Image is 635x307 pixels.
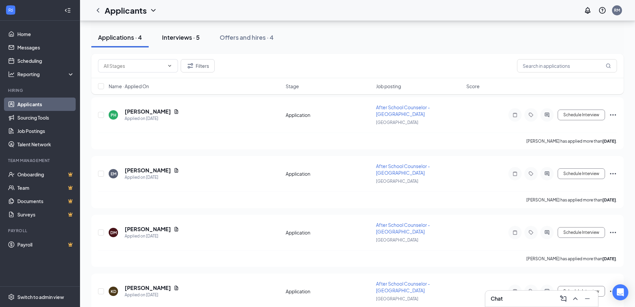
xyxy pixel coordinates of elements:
div: Applied on [DATE] [125,233,179,240]
button: Schedule Interview [558,286,605,297]
div: Reporting [17,71,75,78]
button: Schedule Interview [558,110,605,120]
h5: [PERSON_NAME] [125,167,171,174]
span: Name · Applied On [109,83,149,90]
a: SurveysCrown [17,208,74,221]
div: Interviews · 5 [162,33,200,41]
svg: ActiveChat [543,230,551,235]
svg: ChevronDown [149,6,157,14]
span: Score [466,83,480,90]
span: Stage [286,83,299,90]
svg: Tag [527,289,535,294]
svg: Note [511,289,519,294]
a: PayrollCrown [17,238,74,251]
svg: Note [511,171,519,176]
span: [GEOGRAPHIC_DATA] [376,296,418,301]
svg: Filter [186,62,194,70]
svg: Minimize [583,295,591,303]
a: Home [17,27,74,41]
svg: Document [174,109,179,114]
div: KD [111,289,116,294]
svg: Notifications [584,6,592,14]
svg: ComposeMessage [559,295,567,303]
h5: [PERSON_NAME] [125,108,171,115]
div: Application [286,288,372,295]
div: Applied on [DATE] [125,115,179,122]
svg: Settings [8,294,15,300]
svg: Ellipses [609,228,617,237]
svg: MagnifyingGlass [606,63,611,68]
a: Applicants [17,98,74,111]
span: Job posting [376,83,401,90]
svg: WorkstreamLogo [7,7,14,13]
h1: Applicants [105,5,147,16]
svg: Note [511,230,519,235]
button: ChevronUp [570,293,581,304]
div: DM [110,230,117,236]
input: Search in applications [517,59,617,72]
div: Applied on [DATE] [125,292,179,298]
b: [DATE] [602,197,616,202]
div: Open Intercom Messenger [612,284,628,300]
a: Talent Network [17,138,74,151]
div: Application [286,229,372,236]
b: [DATE] [602,256,616,261]
span: After School Counselor - [GEOGRAPHIC_DATA] [376,281,430,293]
svg: Collapse [64,7,71,14]
svg: Tag [527,171,535,176]
svg: ActiveChat [543,289,551,294]
input: All Stages [104,62,164,69]
p: [PERSON_NAME] has applied more than . [526,197,617,203]
svg: ChevronLeft [94,6,102,14]
b: [DATE] [602,139,616,144]
svg: Ellipses [609,287,617,295]
svg: Ellipses [609,170,617,178]
svg: Tag [527,230,535,235]
div: Hiring [8,88,73,93]
svg: ChevronUp [571,295,579,303]
h5: [PERSON_NAME] [125,284,171,292]
span: After School Counselor - [GEOGRAPHIC_DATA] [376,222,430,235]
div: Applied on [DATE] [125,174,179,181]
a: OnboardingCrown [17,168,74,181]
svg: QuestionInfo [598,6,606,14]
button: Schedule Interview [558,168,605,179]
div: Applications · 4 [98,33,142,41]
span: After School Counselor - [GEOGRAPHIC_DATA] [376,104,430,117]
svg: Analysis [8,71,15,78]
svg: ActiveChat [543,171,551,176]
button: Minimize [582,293,593,304]
span: [GEOGRAPHIC_DATA] [376,120,418,125]
div: Switch to admin view [17,294,64,300]
div: Application [286,170,372,177]
span: [GEOGRAPHIC_DATA] [376,179,418,184]
div: Payroll [8,228,73,234]
p: [PERSON_NAME] has applied more than . [526,256,617,262]
div: EM [111,171,116,177]
svg: ChevronDown [167,63,172,68]
div: Offers and hires · 4 [220,33,274,41]
div: Team Management [8,158,73,163]
a: Sourcing Tools [17,111,74,124]
div: RM [614,7,620,13]
button: Filter Filters [181,59,215,72]
a: Scheduling [17,54,74,67]
svg: Document [174,285,179,291]
span: [GEOGRAPHIC_DATA] [376,238,418,243]
h5: [PERSON_NAME] [125,225,171,233]
h3: Chat [491,295,503,302]
a: DocumentsCrown [17,194,74,208]
span: After School Counselor - [GEOGRAPHIC_DATA] [376,163,430,176]
div: PH [111,112,116,118]
a: Job Postings [17,124,74,138]
svg: Note [511,112,519,118]
div: Application [286,112,372,118]
svg: Document [174,168,179,173]
svg: ActiveChat [543,112,551,118]
svg: Document [174,226,179,232]
button: ComposeMessage [558,293,569,304]
p: [PERSON_NAME] has applied more than . [526,138,617,144]
a: TeamCrown [17,181,74,194]
button: Schedule Interview [558,227,605,238]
